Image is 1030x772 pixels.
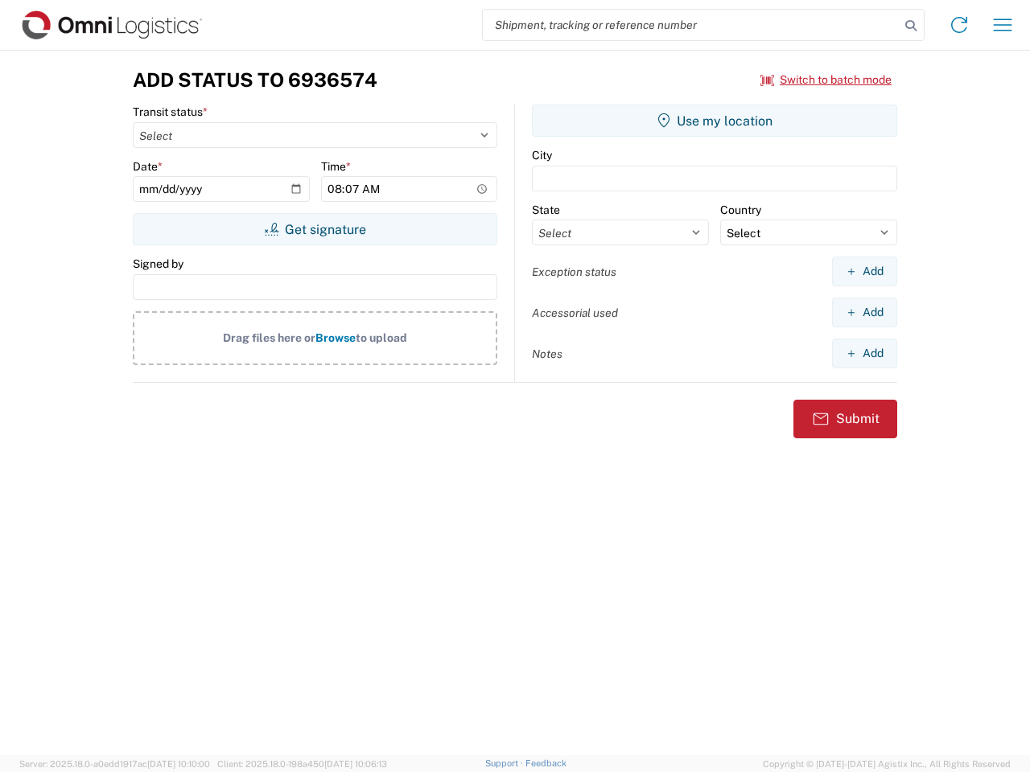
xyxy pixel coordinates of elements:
[532,105,897,137] button: Use my location
[356,331,407,344] span: to upload
[133,68,377,92] h3: Add Status to 6936574
[133,213,497,245] button: Get signature
[133,159,163,174] label: Date
[532,306,618,320] label: Accessorial used
[532,265,616,279] label: Exception status
[483,10,900,40] input: Shipment, tracking or reference number
[147,759,210,769] span: [DATE] 10:10:00
[763,757,1011,771] span: Copyright © [DATE]-[DATE] Agistix Inc., All Rights Reserved
[760,67,892,93] button: Switch to batch mode
[324,759,387,769] span: [DATE] 10:06:13
[532,203,560,217] label: State
[532,347,562,361] label: Notes
[832,339,897,368] button: Add
[720,203,761,217] label: Country
[223,331,315,344] span: Drag files here or
[832,298,897,327] button: Add
[133,257,183,271] label: Signed by
[217,759,387,769] span: Client: 2025.18.0-198a450
[315,331,356,344] span: Browse
[525,758,566,768] a: Feedback
[485,758,525,768] a: Support
[793,400,897,438] button: Submit
[321,159,351,174] label: Time
[19,759,210,769] span: Server: 2025.18.0-a0edd1917ac
[133,105,208,119] label: Transit status
[832,257,897,286] button: Add
[532,148,552,162] label: City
